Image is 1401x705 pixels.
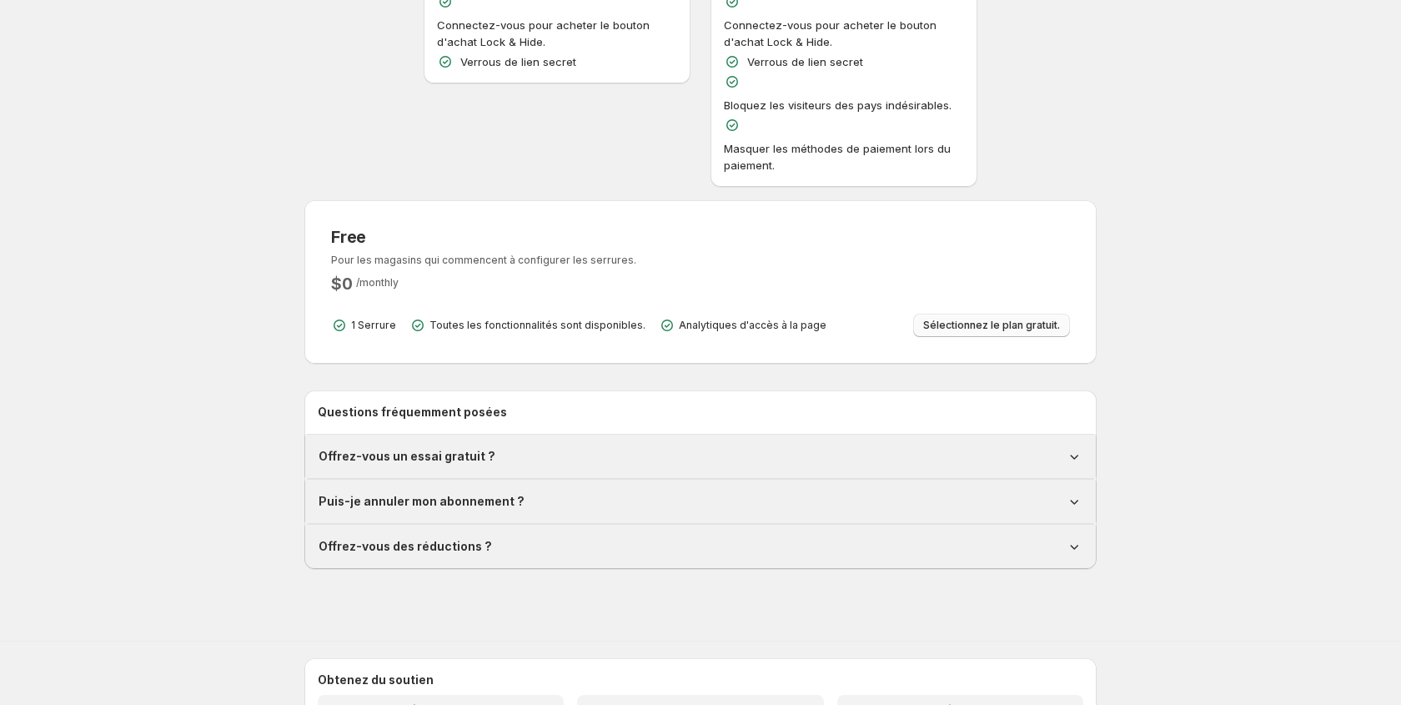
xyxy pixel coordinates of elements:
p: 1 Serrure [351,319,396,332]
p: Masquer les méthodes de paiement lors du paiement. [724,140,964,174]
h2: Obtenez du soutien [318,672,1083,688]
span: Sélectionnez le plan gratuit. [923,319,1060,332]
h2: Questions fréquemment posées [318,404,1083,420]
h1: Puis-je annuler mon abonnement ? [319,493,525,510]
button: Sélectionnez le plan gratuit. [913,314,1070,337]
p: Connectez-vous pour acheter le bouton d'achat Lock & Hide. [437,17,677,50]
h3: Free [331,227,636,247]
p: Bloquez les visiteurs des pays indésirables. [724,97,952,113]
p: Analytiques d'accès à la page [679,319,826,332]
p: Connectez-vous pour acheter le bouton d'achat Lock & Hide. [724,17,964,50]
p: Verrous de lien secret [460,53,576,70]
span: / monthly [356,276,399,289]
h2: $ 0 [331,274,353,294]
p: Pour les magasins qui commencent à configurer les serrures. [331,254,636,267]
p: Toutes les fonctionnalités sont disponibles. [429,319,645,332]
h1: Offrez-vous des réductions ? [319,538,492,555]
p: Verrous de lien secret [747,53,863,70]
h1: Offrez-vous un essai gratuit ? [319,448,495,465]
